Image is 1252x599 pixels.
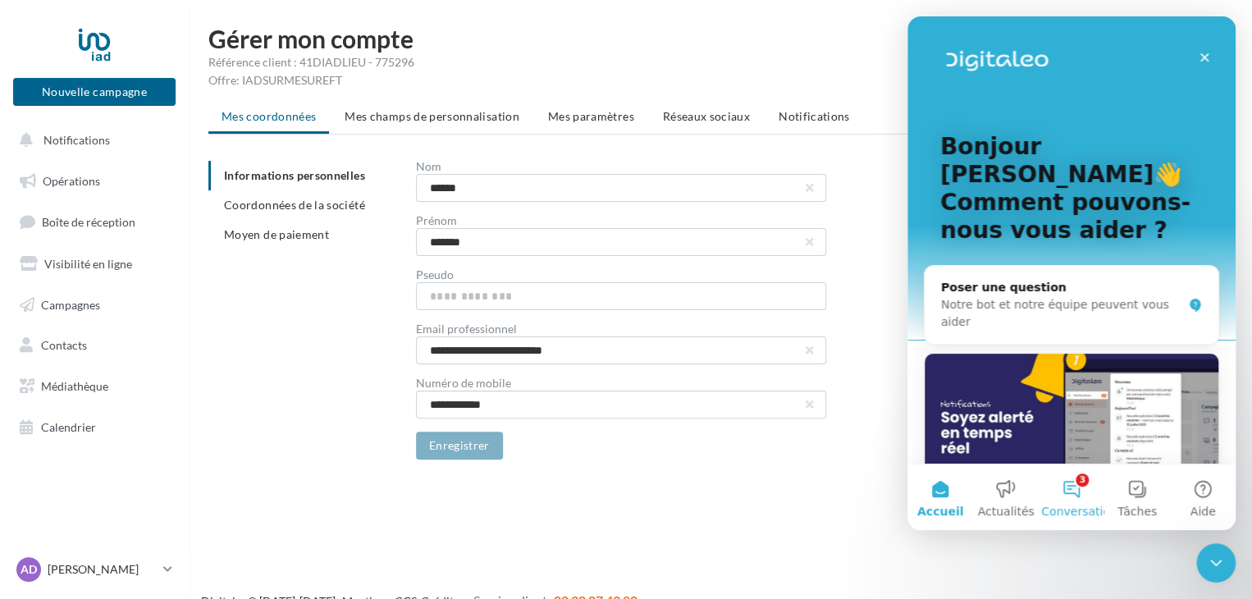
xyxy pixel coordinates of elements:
a: Visibilité en ligne [10,247,179,281]
a: Opérations [10,164,179,199]
a: Campagnes [10,288,179,322]
button: Nouvelle campagne [13,78,176,106]
span: Contacts [41,338,87,352]
span: Mes champs de personnalisation [345,109,519,123]
span: Coordonnées de la société [224,198,365,212]
span: AD [21,561,37,578]
p: [PERSON_NAME] [48,561,157,578]
span: Notifications [779,109,850,123]
span: Visibilité en ligne [44,257,132,271]
iframe: Intercom live chat [907,16,1236,530]
span: Calendrier [41,420,96,434]
span: Réseaux sociaux [663,109,750,123]
div: Nom [416,161,826,172]
span: Moyen de paiement [224,227,329,241]
span: Médiathèque [41,379,108,393]
a: Contacts [10,328,179,363]
div: Prénom [416,215,826,226]
a: Boîte de réception [10,204,179,240]
div: Email professionnel [416,323,826,335]
div: Pseudo [416,269,826,281]
button: Enregistrer [416,432,503,460]
a: Médiathèque [10,369,179,404]
div: Numéro de mobile [416,377,826,389]
span: Mes paramètres [548,109,634,123]
iframe: Intercom live chat [1196,543,1236,583]
a: AD [PERSON_NAME] [13,554,176,585]
span: Opérations [43,174,100,188]
h1: Gérer mon compte [208,26,1232,51]
div: Référence client : 41DIADLIEU - 775296 [208,54,1232,71]
button: Notifications [10,123,172,158]
span: Boîte de réception [42,215,135,229]
div: Offre: IADSURMESUREFT [208,72,1232,89]
span: Campagnes [41,297,100,311]
span: Notifications [43,133,110,147]
a: Calendrier [10,410,179,445]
